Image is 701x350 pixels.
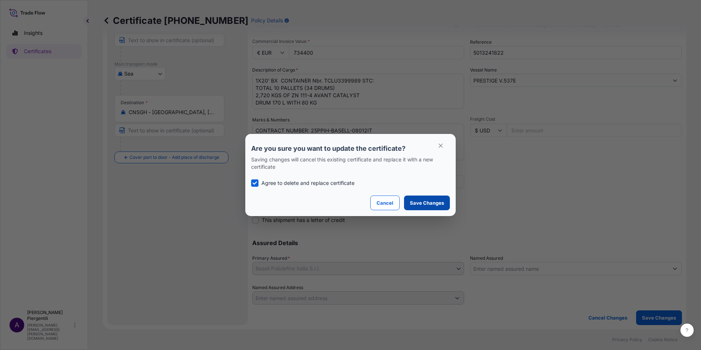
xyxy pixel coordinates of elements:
button: Save Changes [404,196,450,210]
p: Save Changes [410,199,444,207]
p: Cancel [377,199,393,207]
p: Agree to delete and replace certificate [261,179,355,187]
p: Saving changes will cancel this existing certificate and replace it with a new certificate [251,156,450,171]
p: Are you sure you want to update the certificate? [251,144,450,153]
button: Cancel [370,196,400,210]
